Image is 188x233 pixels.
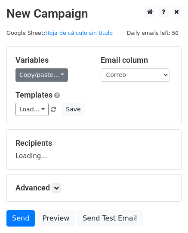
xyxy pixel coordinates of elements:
span: Daily emails left: 50 [124,28,182,38]
div: Loading... [15,138,173,161]
a: Load... [15,103,49,116]
a: Templates [15,90,52,99]
a: Copy/paste... [15,68,68,82]
h5: Variables [15,55,88,65]
a: Hoja de cálculo sin título [45,30,113,36]
a: Send Test Email [77,210,142,227]
h5: Advanced [15,183,173,193]
h5: Recipients [15,138,173,148]
a: Preview [37,210,75,227]
a: Send [6,210,35,227]
h2: New Campaign [6,6,182,21]
h5: Email column [101,55,173,65]
iframe: Chat Widget [145,192,188,233]
small: Google Sheet: [6,30,113,36]
a: Daily emails left: 50 [124,30,182,36]
button: Save [62,103,84,116]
